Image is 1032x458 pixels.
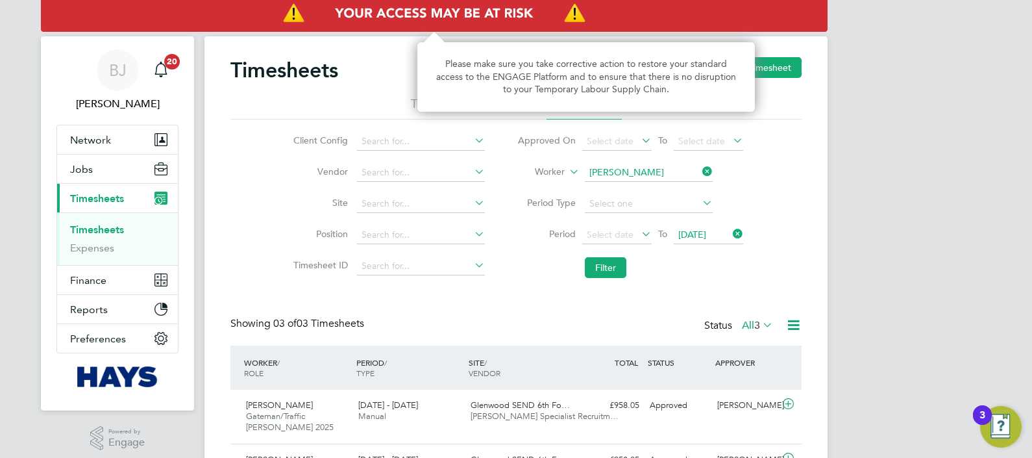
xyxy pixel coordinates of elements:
[56,96,178,112] span: Billiejo Jarrett
[357,257,485,275] input: Search for...
[754,319,760,332] span: 3
[358,400,418,411] span: [DATE] - [DATE]
[109,62,127,79] span: BJ
[289,228,348,240] label: Position
[289,166,348,177] label: Vendor
[417,42,755,112] div: Access At Risk
[246,400,313,411] span: [PERSON_NAME]
[70,242,114,254] a: Expenses
[471,400,570,411] span: Glenwood SEND 6th Fo…
[357,164,485,182] input: Search for...
[70,303,108,316] span: Reports
[654,225,671,242] span: To
[358,411,386,422] span: Manual
[678,135,725,147] span: Select date
[230,317,367,331] div: Showing
[678,229,706,240] span: [DATE]
[585,257,626,278] button: Filter
[577,395,645,416] div: £958.05
[645,351,712,374] div: STATUS
[587,229,633,240] span: Select date
[277,357,280,368] span: /
[517,197,576,209] label: Period Type
[384,357,387,368] span: /
[241,351,353,385] div: WORKER
[585,195,713,213] input: Select one
[273,317,364,330] span: 03 Timesheets
[654,132,671,149] span: To
[70,163,93,175] span: Jobs
[41,36,194,411] nav: Main navigation
[411,96,514,120] li: Timesheets I Follow
[289,197,348,209] label: Site
[357,133,485,151] input: Search for...
[742,319,773,332] label: All
[289,134,348,146] label: Client Config
[56,49,178,112] a: Go to account details
[244,368,264,378] span: ROLE
[357,195,485,213] input: Search for...
[70,192,124,205] span: Timesheets
[585,164,713,182] input: Search for...
[716,57,802,78] button: New Timesheet
[273,317,297,330] span: 03 of
[70,223,124,236] a: Timesheets
[979,415,985,432] div: 3
[517,134,576,146] label: Approved On
[108,426,145,437] span: Powered by
[246,411,334,433] span: Gateman/Traffic [PERSON_NAME] 2025
[712,351,780,374] div: APPROVER
[70,333,126,345] span: Preferences
[615,357,638,368] span: TOTAL
[56,366,178,387] a: Go to home page
[471,411,619,422] span: [PERSON_NAME] Specialist Recruitm…
[704,317,776,335] div: Status
[70,274,106,286] span: Finance
[484,357,487,368] span: /
[980,406,1022,448] button: Open Resource Center, 3 new notifications
[77,366,158,387] img: hays-logo-retina.png
[712,395,780,416] div: [PERSON_NAME]
[289,259,348,271] label: Timesheet ID
[465,351,578,385] div: SITE
[517,228,576,240] label: Period
[506,166,565,179] label: Worker
[433,58,739,96] p: Please make sure you take corrective action to restore your standard access to the ENGAGE Platfor...
[108,437,145,448] span: Engage
[357,226,485,244] input: Search for...
[356,368,375,378] span: TYPE
[587,135,633,147] span: Select date
[70,134,111,146] span: Network
[469,368,500,378] span: VENDOR
[230,57,338,83] h2: Timesheets
[164,54,180,70] span: 20
[645,395,712,416] div: Approved
[353,351,465,385] div: PERIOD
